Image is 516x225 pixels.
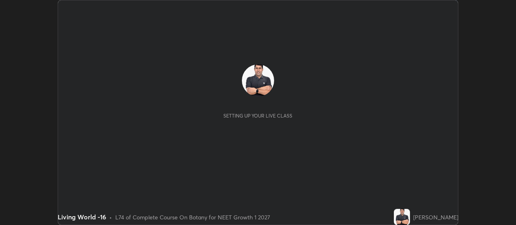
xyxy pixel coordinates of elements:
[394,209,410,225] img: 364720b0a7814bb496f4b8cab5382653.jpg
[109,213,112,221] div: •
[242,64,274,97] img: 364720b0a7814bb496f4b8cab5382653.jpg
[223,113,292,119] div: Setting up your live class
[413,213,458,221] div: [PERSON_NAME]
[115,213,270,221] div: L74 of Complete Course On Botany for NEET Growth 1 2027
[58,212,106,222] div: Living World -16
